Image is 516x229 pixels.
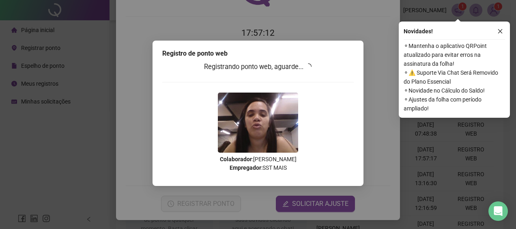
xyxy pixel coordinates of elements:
span: ⚬ Novidade no Cálculo do Saldo! [404,86,505,95]
p: : [PERSON_NAME] : SST MAIS [162,155,354,172]
span: ⚬ ⚠️ Suporte Via Chat Será Removido do Plano Essencial [404,68,505,86]
span: loading [305,63,312,70]
span: Novidades ! [404,27,433,36]
h3: Registrando ponto web, aguarde... [162,62,354,72]
span: ⚬ Mantenha o aplicativo QRPoint atualizado para evitar erros na assinatura da folha! [404,41,505,68]
strong: Empregador [230,164,261,171]
img: 2Q== [218,93,298,153]
div: Open Intercom Messenger [488,201,508,221]
div: Registro de ponto web [162,49,354,58]
span: close [497,28,503,34]
span: ⚬ Ajustes da folha com período ampliado! [404,95,505,113]
strong: Colaborador [220,156,252,162]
